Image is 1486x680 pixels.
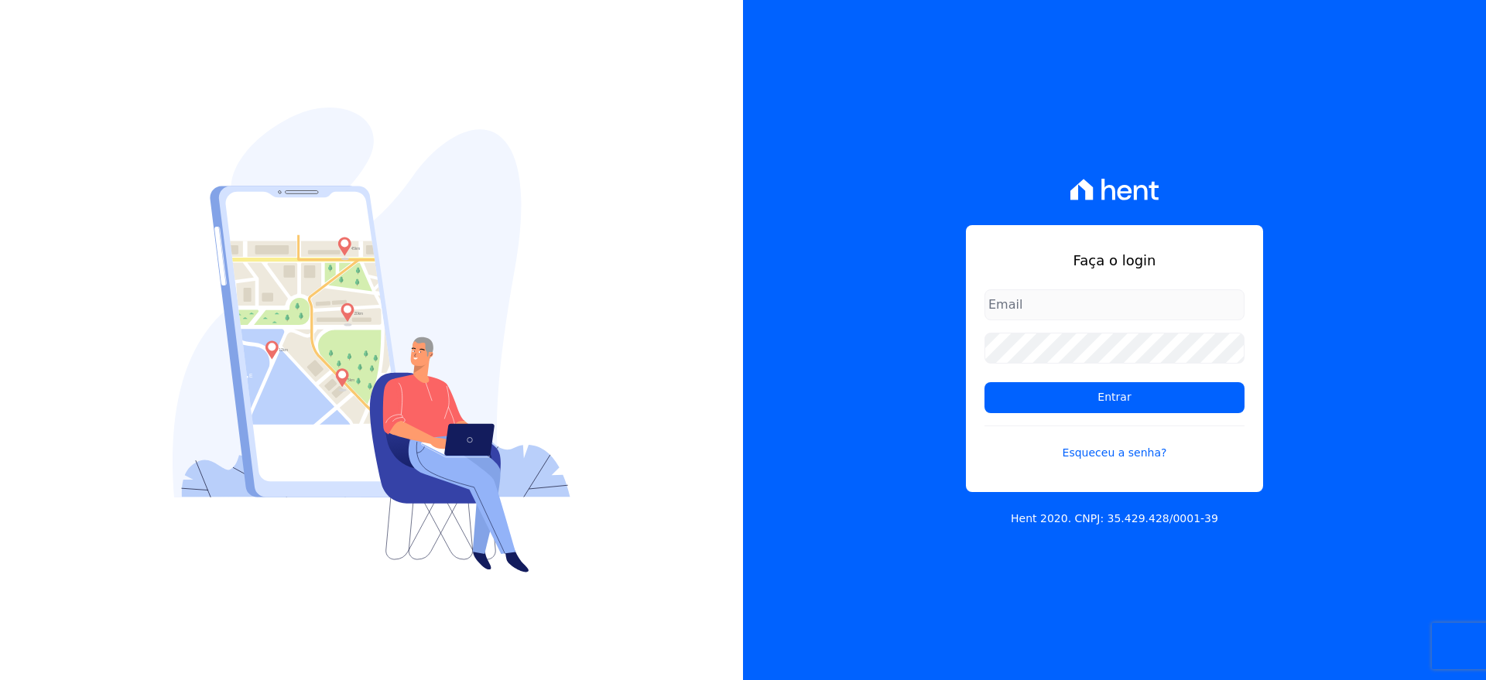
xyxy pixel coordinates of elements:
[984,382,1245,413] input: Entrar
[984,425,1245,461] a: Esqueceu a senha?
[173,108,570,572] img: Login
[984,289,1245,320] input: Email
[1011,511,1218,527] p: Hent 2020. CNPJ: 35.429.428/0001-39
[984,250,1245,271] h1: Faça o login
